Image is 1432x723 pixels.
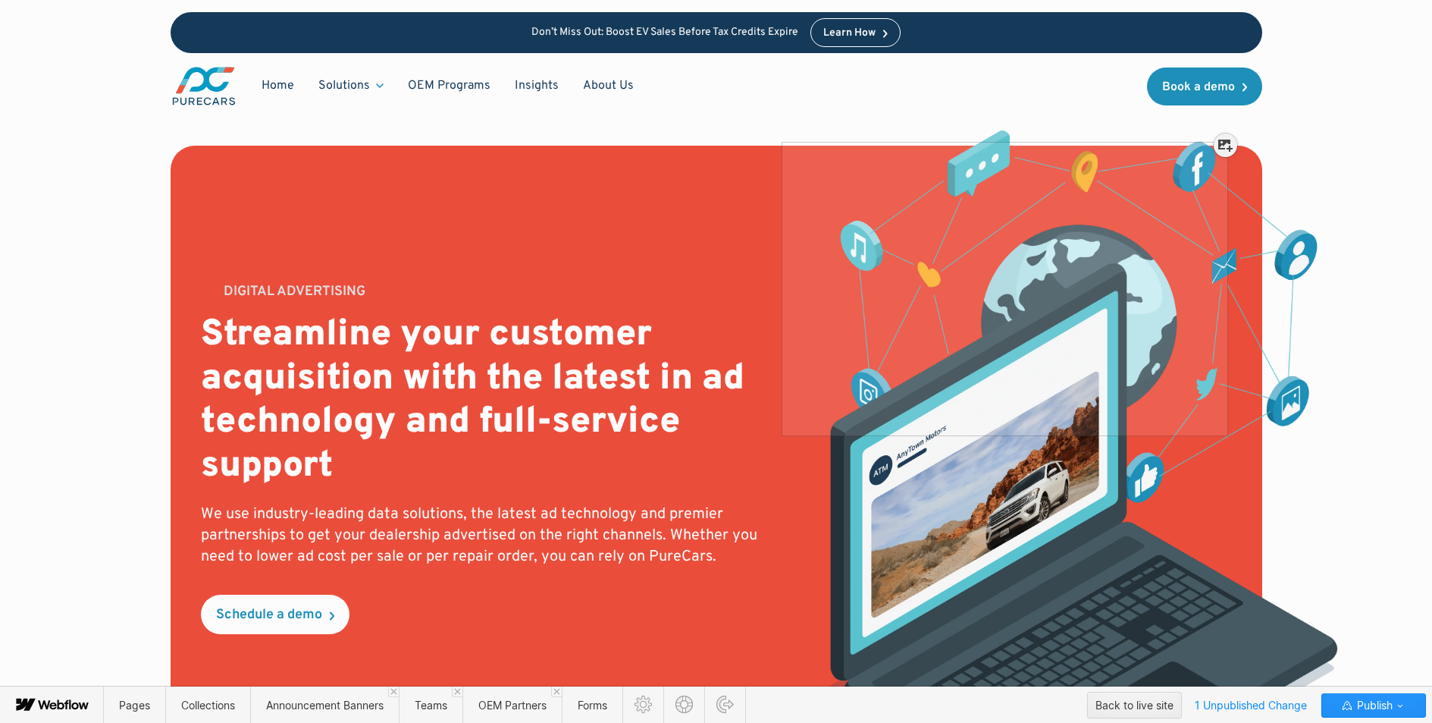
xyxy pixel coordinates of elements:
a: Close 'Teams' tab [452,687,462,697]
a: Insights [503,71,571,100]
div: Learn How [823,28,876,39]
span: Announcement Banners [266,699,384,712]
span: Collections [181,699,235,712]
div: Back to live site [1095,694,1173,717]
a: Book a demo [1147,68,1262,105]
a: Home [249,71,306,100]
span: Publish [1354,694,1393,717]
a: Schedule a demo [201,595,349,634]
div: Solutions [306,71,396,100]
a: Close 'OEM Partners' tab [551,687,562,697]
span: Forms [578,699,607,712]
a: main [171,65,237,107]
div: Schedule a demo [216,608,322,622]
a: About Us [571,71,646,100]
div: Solutions [318,77,370,94]
button: Publish [1321,693,1426,718]
div: Book a demo [1162,81,1235,93]
h2: Streamline your customer acquisition with the latest in ad technology and full-service support [201,314,788,489]
p: Don’t Miss Out: Boost EV Sales Before Tax Credits Expire [531,27,798,39]
a: Close 'Announcement Banners' tab [388,687,399,697]
a: OEM Programs [396,71,503,100]
a: Learn How [810,18,901,47]
span: Pages [119,699,150,712]
p: We use industry-leading data solutions, the latest ad technology and premier partnerships to get ... [201,504,788,567]
img: purecars logo [171,65,237,107]
button: Back to live site [1087,692,1182,718]
span: OEM Partners [478,699,547,712]
span: 1 Unpublished Change [1188,693,1314,717]
div: DIGITAL ADVERTISING [224,285,365,299]
span: Teams [415,699,447,712]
